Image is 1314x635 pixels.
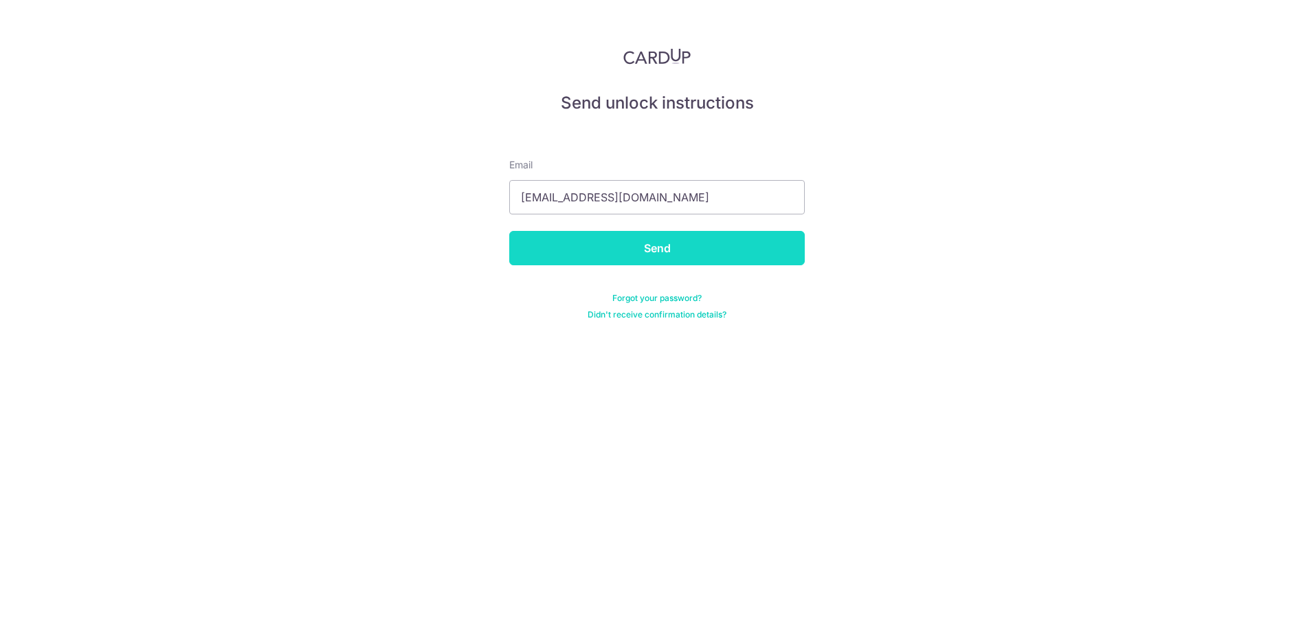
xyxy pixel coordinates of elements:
input: Enter your Email [509,180,805,214]
img: CardUp Logo [623,48,691,65]
input: Send [509,231,805,265]
span: translation missing: en.devise.label.Email [509,159,533,170]
h5: Send unlock instructions [509,92,805,114]
a: Didn't receive confirmation details? [588,309,726,320]
a: Forgot your password? [612,293,702,304]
